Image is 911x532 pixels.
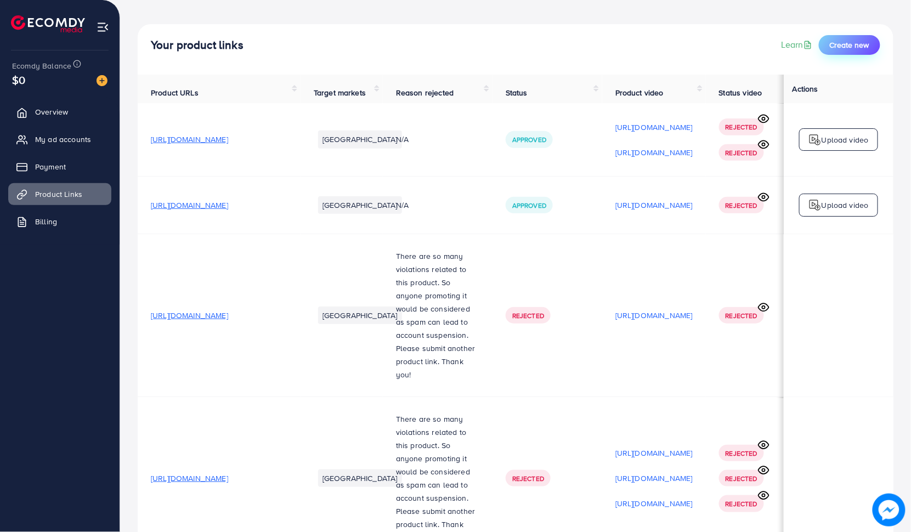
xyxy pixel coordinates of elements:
[151,310,228,321] span: [URL][DOMAIN_NAME]
[781,38,814,51] a: Learn
[97,21,109,33] img: menu
[8,101,111,123] a: Overview
[726,474,757,483] span: Rejected
[615,446,693,460] p: [URL][DOMAIN_NAME]
[151,38,244,52] h4: Your product links
[35,189,82,200] span: Product Links
[12,60,71,71] span: Ecomdy Balance
[719,87,762,98] span: Status video
[396,87,454,98] span: Reason rejected
[819,35,880,55] button: Create new
[615,146,693,159] p: [URL][DOMAIN_NAME]
[8,128,111,150] a: My ad accounts
[151,473,228,484] span: [URL][DOMAIN_NAME]
[615,87,664,98] span: Product video
[11,15,85,32] img: logo
[97,75,107,86] img: image
[726,449,757,458] span: Rejected
[822,133,869,146] p: Upload video
[396,134,409,145] span: N/A
[396,250,479,381] p: There are so many violations related to this product. So anyone promoting it would be considered ...
[830,39,869,50] span: Create new
[314,87,366,98] span: Target markets
[151,134,228,145] span: [URL][DOMAIN_NAME]
[615,497,693,510] p: [URL][DOMAIN_NAME]
[35,161,66,172] span: Payment
[512,311,544,320] span: Rejected
[318,469,402,487] li: [GEOGRAPHIC_DATA]
[35,216,57,227] span: Billing
[808,133,822,146] img: logo
[318,307,402,324] li: [GEOGRAPHIC_DATA]
[512,135,546,144] span: Approved
[318,131,402,148] li: [GEOGRAPHIC_DATA]
[318,196,402,214] li: [GEOGRAPHIC_DATA]
[873,494,906,527] img: image
[8,156,111,178] a: Payment
[506,87,528,98] span: Status
[726,148,757,157] span: Rejected
[151,87,199,98] span: Product URLs
[151,200,228,211] span: [URL][DOMAIN_NAME]
[35,106,68,117] span: Overview
[512,474,544,483] span: Rejected
[615,199,693,212] p: [URL][DOMAIN_NAME]
[396,200,409,211] span: N/A
[726,311,757,320] span: Rejected
[726,122,757,132] span: Rejected
[8,183,111,205] a: Product Links
[8,211,111,233] a: Billing
[726,499,757,508] span: Rejected
[512,201,546,210] span: Approved
[35,134,91,145] span: My ad accounts
[615,472,693,485] p: [URL][DOMAIN_NAME]
[726,201,757,210] span: Rejected
[808,199,822,212] img: logo
[12,72,25,88] span: $0
[793,83,818,94] span: Actions
[615,121,693,134] p: [URL][DOMAIN_NAME]
[615,309,693,322] p: [URL][DOMAIN_NAME]
[822,199,869,212] p: Upload video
